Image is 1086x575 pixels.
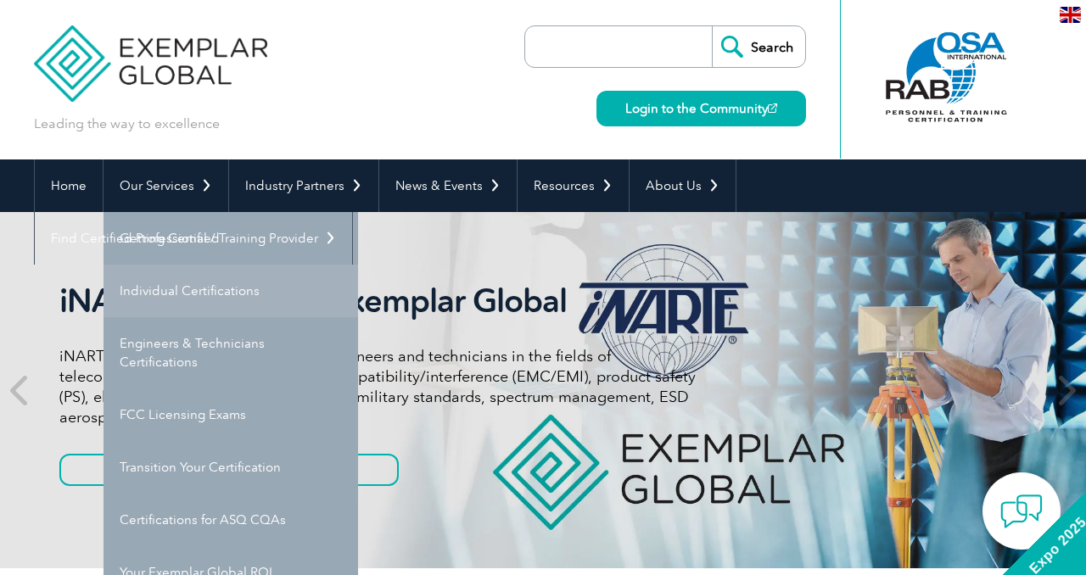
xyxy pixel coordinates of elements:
a: Our Services [104,159,228,212]
input: Search [712,26,805,67]
a: Individual Certifications [104,265,358,317]
p: iNARTE certifications are for qualified engineers and technicians in the fields of telecommunicat... [59,346,696,427]
a: Get to know more about iNARTE [59,454,399,486]
a: News & Events [379,159,517,212]
img: open_square.png [768,103,777,113]
a: Resources [518,159,629,212]
a: Transition Your Certification [104,441,358,494]
a: FCC Licensing Exams [104,388,358,441]
img: contact-chat.png [1000,490,1043,533]
a: Find Certified Professional / Training Provider [35,212,352,265]
p: Leading the way to excellence [34,114,220,133]
h2: iNARTE is a Part of Exemplar Global [59,282,696,321]
img: en [1060,7,1081,23]
a: Industry Partners [229,159,378,212]
a: Login to the Community [596,91,806,126]
a: About Us [630,159,736,212]
a: Engineers & Technicians Certifications [104,317,358,388]
a: Home [35,159,103,212]
a: Certifications for ASQ CQAs [104,494,358,546]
